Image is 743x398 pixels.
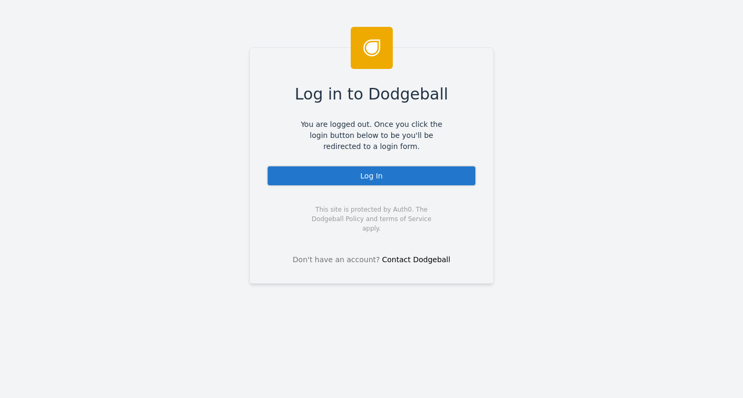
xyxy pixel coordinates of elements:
[382,255,451,264] a: Contact Dodgeball
[293,254,380,265] span: Don't have an account?
[295,82,449,106] span: Log in to Dodgeball
[302,205,441,233] span: This site is protected by Auth0. The Dodgeball Policy and terms of Service apply.
[293,119,450,152] span: You are logged out. Once you click the login button below to be you'll be redirected to a login f...
[267,165,476,186] div: Log In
